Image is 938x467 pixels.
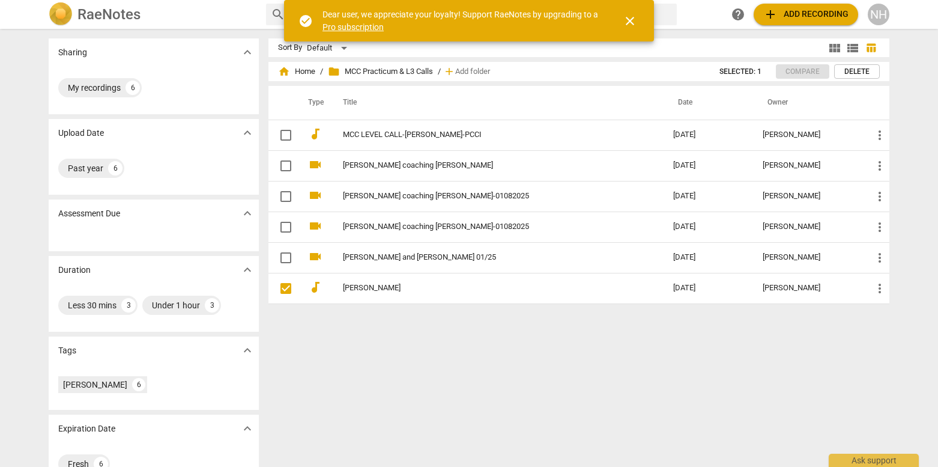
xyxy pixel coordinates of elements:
[240,343,255,358] span: expand_more
[834,64,880,79] button: Delete
[664,181,753,212] td: [DATE]
[308,219,322,233] span: videocam
[307,38,351,58] div: Default
[873,220,887,234] span: more_vert
[754,4,858,25] button: Upload
[710,64,771,79] button: Selected: 1
[322,8,601,33] div: Dear user, we appreciate your loyalty! Support RaeNotes by upgrading to a
[240,126,255,140] span: expand_more
[873,128,887,142] span: more_vert
[844,39,862,57] button: List view
[77,6,141,23] h2: RaeNotes
[623,14,637,28] span: close
[58,264,91,276] p: Duration
[829,454,919,467] div: Ask support
[49,2,256,26] a: LogoRaeNotes
[238,420,256,438] button: Show more
[58,344,76,357] p: Tags
[873,159,887,173] span: more_vert
[664,212,753,242] td: [DATE]
[826,39,844,57] button: Tile view
[731,7,745,22] span: help
[308,188,322,203] span: videocam
[664,120,753,150] td: [DATE]
[68,82,121,94] div: My recordings
[664,86,753,120] th: Date
[455,67,490,76] span: Add folder
[664,242,753,273] td: [DATE]
[846,41,860,55] span: view_list
[343,222,630,231] a: [PERSON_NAME] coaching [PERSON_NAME]-01082025
[763,222,853,231] div: [PERSON_NAME]
[328,86,664,120] th: Title
[238,124,256,142] button: Show more
[238,341,256,359] button: Show more
[68,299,116,311] div: Less 30 mins
[298,86,328,120] th: Type
[844,67,870,77] span: Delete
[328,66,433,78] span: MCC Practicum & L3 Calls
[49,2,73,26] img: Logo
[438,67,441,76] span: /
[121,298,136,313] div: 3
[763,161,853,170] div: [PERSON_NAME]
[68,162,103,174] div: Past year
[763,192,853,201] div: [PERSON_NAME]
[240,263,255,277] span: expand_more
[308,249,322,264] span: videocam
[308,280,322,295] span: audiotrack
[343,130,630,139] a: MCC LEVEL CALL-[PERSON_NAME]-PCCI
[343,192,630,201] a: [PERSON_NAME] coaching [PERSON_NAME]-01082025
[205,298,219,313] div: 3
[727,4,749,25] a: Help
[240,206,255,221] span: expand_more
[616,7,644,35] button: Close
[320,67,323,76] span: /
[873,251,887,265] span: more_vert
[58,127,104,139] p: Upload Date
[862,39,880,57] button: Table view
[328,66,340,78] span: folder
[132,378,145,391] div: 6
[873,189,887,204] span: more_vert
[108,161,123,176] div: 6
[308,157,322,172] span: videocam
[126,81,140,95] div: 6
[58,423,115,435] p: Expiration Date
[238,43,256,61] button: Show more
[868,4,889,25] button: NH
[443,66,455,78] span: add
[763,7,849,22] span: Add recording
[298,14,313,28] span: check_circle
[322,22,384,32] a: Pro subscription
[664,273,753,304] td: [DATE]
[58,46,87,59] p: Sharing
[828,41,842,55] span: view_module
[343,284,630,293] a: [PERSON_NAME]
[238,204,256,222] button: Show more
[763,7,778,22] span: add
[763,284,853,293] div: [PERSON_NAME]
[873,281,887,296] span: more_vert
[152,299,200,311] div: Under 1 hour
[719,67,761,77] span: Selected: 1
[763,130,853,139] div: [PERSON_NAME]
[240,45,255,60] span: expand_more
[58,207,120,220] p: Assessment Due
[664,150,753,181] td: [DATE]
[278,66,315,78] span: Home
[763,253,853,262] div: [PERSON_NAME]
[240,421,255,436] span: expand_more
[865,42,877,53] span: table_chart
[271,7,285,22] span: search
[278,66,290,78] span: home
[308,127,322,141] span: audiotrack
[238,261,256,279] button: Show more
[63,379,127,391] div: [PERSON_NAME]
[278,43,302,52] div: Sort By
[343,253,630,262] a: [PERSON_NAME] and [PERSON_NAME] 01/25
[753,86,863,120] th: Owner
[343,161,630,170] a: [PERSON_NAME] coaching [PERSON_NAME]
